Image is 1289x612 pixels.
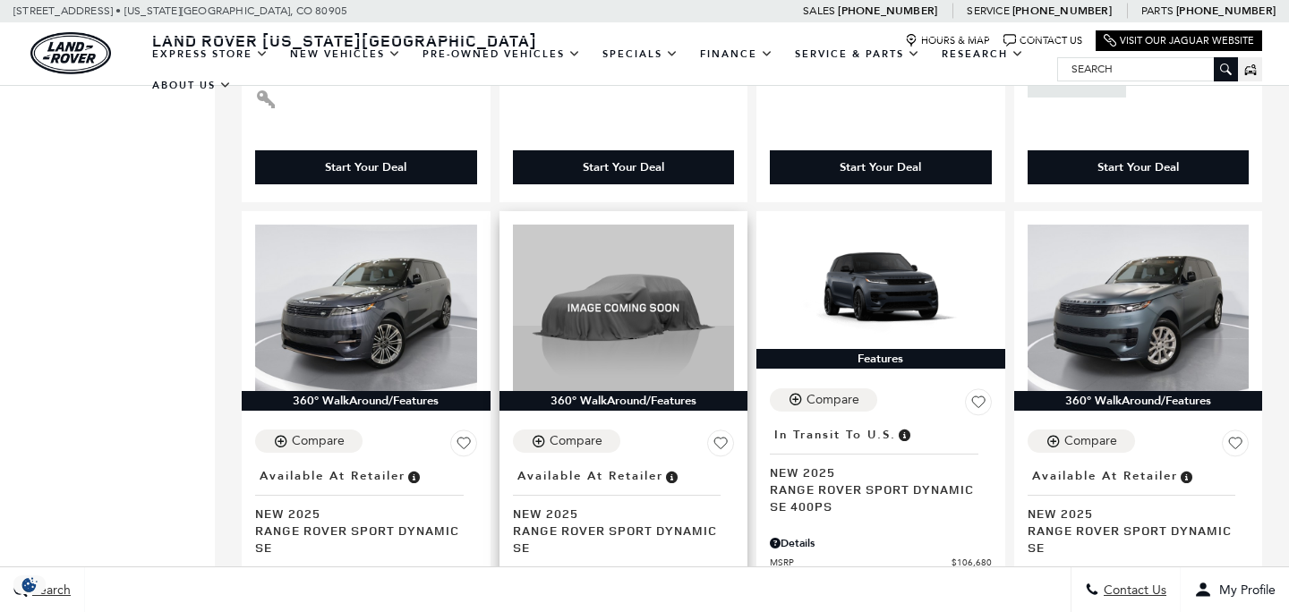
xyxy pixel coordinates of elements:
[242,391,491,411] div: 360° WalkAround/Features
[325,159,406,175] div: Start Your Deal
[1028,150,1250,184] div: Start Your Deal
[1028,505,1236,522] span: New 2025
[967,4,1009,17] span: Service
[513,150,735,184] div: Start Your Deal
[1222,429,1249,463] button: Save Vehicle
[965,388,992,422] button: Save Vehicle
[707,429,734,463] button: Save Vehicle
[583,159,664,175] div: Start Your Deal
[1064,433,1117,449] div: Compare
[896,425,912,445] span: Vehicle has shipped from factory of origin. Estimated time of delivery to Retailer is on average ...
[770,480,978,514] span: Range Rover Sport Dynamic SE 400PS
[292,433,345,449] div: Compare
[9,575,50,594] section: Click to Open Cookie Consent Modal
[1028,429,1135,453] button: Compare Vehicle
[1032,466,1178,486] span: Available at Retailer
[770,556,992,569] a: MSRP $106,680
[1104,34,1254,47] a: Visit Our Jaguar Website
[592,38,689,70] a: Specials
[770,422,992,514] a: In Transit to U.S.New 2025Range Rover Sport Dynamic SE 400PS
[513,463,735,556] a: Available at RetailerNew 2025Range Rover Sport Dynamic SE
[770,388,877,412] button: Compare Vehicle
[255,150,477,184] div: Start Your Deal
[1176,4,1276,18] a: [PHONE_NUMBER]
[905,34,990,47] a: Hours & Map
[513,522,721,556] span: Range Rover Sport Dynamic SE
[1003,34,1082,47] a: Contact Us
[279,38,412,70] a: New Vehicles
[517,466,663,486] span: Available at Retailer
[1178,466,1194,486] span: Vehicle is in stock and ready for immediate delivery. Due to demand, availability is subject to c...
[255,91,277,104] span: Keyless Entry
[1097,159,1179,175] div: Start Your Deal
[1028,463,1250,556] a: Available at RetailerNew 2025Range Rover Sport Dynamic SE
[255,225,477,391] img: 2025 LAND ROVER Range Rover Sport Dynamic SE
[255,463,477,556] a: Available at RetailerNew 2025Range Rover Sport Dynamic SE
[931,38,1035,70] a: Research
[663,466,679,486] span: Vehicle is in stock and ready for immediate delivery. Due to demand, availability is subject to c...
[255,522,464,556] span: Range Rover Sport Dynamic SE
[1058,58,1237,80] input: Search
[9,575,50,594] img: Opt-Out Icon
[255,429,363,453] button: Compare Vehicle
[412,38,592,70] a: Pre-Owned Vehicles
[141,38,279,70] a: EXPRESS STORE
[513,505,721,522] span: New 2025
[499,391,748,411] div: 360° WalkAround/Features
[405,466,422,486] span: Vehicle is in stock and ready for immediate delivery. Due to demand, availability is subject to c...
[30,32,111,74] a: land-rover
[255,505,464,522] span: New 2025
[952,556,992,569] span: $106,680
[1141,4,1174,17] span: Parts
[689,38,784,70] a: Finance
[770,535,992,551] div: Pricing Details - Range Rover Sport Dynamic SE 400PS
[1014,391,1263,411] div: 360° WalkAround/Features
[1012,4,1112,18] a: [PHONE_NUMBER]
[807,392,859,408] div: Compare
[141,30,548,51] a: Land Rover [US_STATE][GEOGRAPHIC_DATA]
[30,32,111,74] img: Land Rover
[513,429,620,453] button: Compare Vehicle
[152,30,537,51] span: Land Rover [US_STATE][GEOGRAPHIC_DATA]
[803,4,835,17] span: Sales
[1028,225,1250,391] img: 2025 LAND ROVER Range Rover Sport Dynamic SE
[1099,582,1166,598] span: Contact Us
[756,349,1005,369] div: Features
[260,466,405,486] span: Available at Retailer
[550,433,602,449] div: Compare
[1028,522,1236,556] span: Range Rover Sport Dynamic SE
[770,150,992,184] div: Start Your Deal
[770,556,952,569] span: MSRP
[838,4,937,18] a: [PHONE_NUMBER]
[840,159,921,175] div: Start Your Deal
[513,225,735,391] img: 2025 LAND ROVER Range Rover Sport Dynamic SE
[141,70,243,101] a: About Us
[13,4,347,17] a: [STREET_ADDRESS] • [US_STATE][GEOGRAPHIC_DATA], CO 80905
[774,425,896,445] span: In Transit to U.S.
[784,38,931,70] a: Service & Parts
[770,225,992,349] img: 2025 LAND ROVER Range Rover Sport Dynamic SE 400PS
[770,463,978,480] span: New 2025
[1212,582,1276,598] span: My Profile
[450,429,477,463] button: Save Vehicle
[141,38,1057,101] nav: Main Navigation
[1181,567,1289,612] button: Open user profile menu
